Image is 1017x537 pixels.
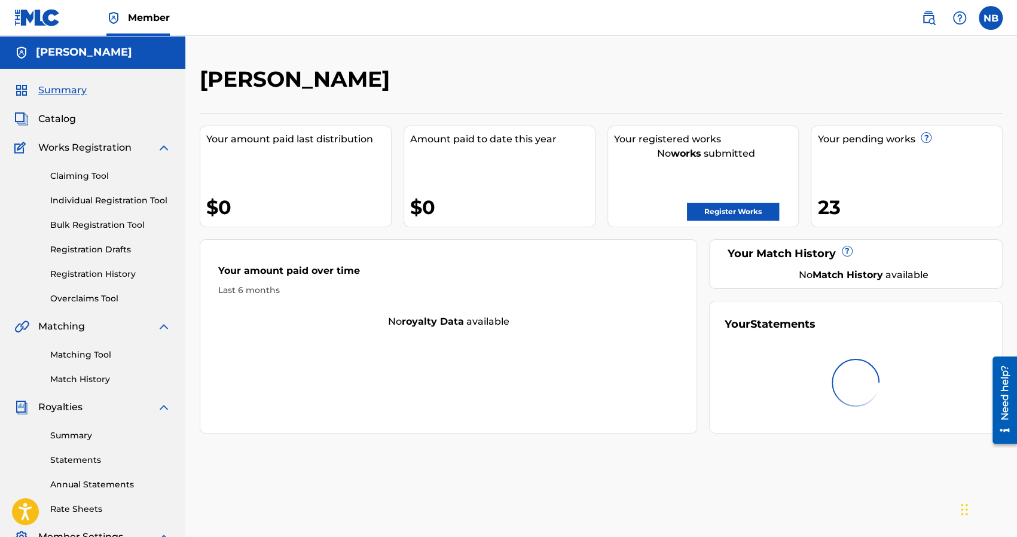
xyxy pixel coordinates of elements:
a: Registration History [50,268,171,280]
a: Match History [50,373,171,386]
span: Matching [38,319,85,334]
div: No available [200,315,697,329]
a: Statements [50,454,171,466]
a: Rate Sheets [50,503,171,515]
img: expand [157,400,171,414]
strong: royalty data [401,316,463,327]
div: 23 [817,194,1002,221]
div: $0 [410,194,595,221]
a: Claiming Tool [50,170,171,182]
span: Member [128,11,170,25]
a: Individual Registration Tool [50,194,171,207]
img: Works Registration [14,141,30,155]
img: help [952,11,967,25]
div: Your registered works [614,132,799,147]
span: ? [921,133,931,142]
span: Royalties [38,400,83,414]
a: Register Works [687,203,779,221]
div: Last 6 months [218,284,679,297]
div: Your Match History [725,246,987,262]
img: expand [157,141,171,155]
div: Your pending works [817,132,1002,147]
img: expand [157,319,171,334]
span: Catalog [38,112,76,126]
img: MLC Logo [14,9,60,26]
iframe: Resource Center [984,352,1017,448]
a: Public Search [917,6,940,30]
img: preloader [829,355,883,410]
h5: Nick Brady [36,45,132,59]
img: Catalog [14,112,29,126]
div: Help [948,6,972,30]
a: Matching Tool [50,349,171,361]
span: ? [842,246,852,256]
strong: Match History [812,269,882,280]
div: Amount paid to date this year [410,132,595,147]
span: Works Registration [38,141,132,155]
img: Summary [14,83,29,97]
strong: works [671,148,701,159]
a: Registration Drafts [50,243,171,256]
a: Annual Statements [50,478,171,491]
span: Summary [38,83,87,97]
div: User Menu [979,6,1003,30]
a: CatalogCatalog [14,112,76,126]
h2: [PERSON_NAME] [200,66,396,93]
div: Your Statements [725,316,816,332]
div: Your amount paid last distribution [206,132,391,147]
a: Bulk Registration Tool [50,219,171,231]
iframe: Chat Widget [957,480,1017,537]
div: No available [740,268,987,282]
div: Drag [961,492,968,527]
div: Your amount paid over time [218,264,679,284]
div: $0 [206,194,391,221]
a: Overclaims Tool [50,292,171,305]
a: Summary [50,429,171,442]
img: Accounts [14,45,29,60]
img: Royalties [14,400,29,414]
img: Matching [14,319,29,334]
div: No submitted [614,147,799,161]
a: SummarySummary [14,83,87,97]
img: Top Rightsholder [106,11,121,25]
img: search [921,11,936,25]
